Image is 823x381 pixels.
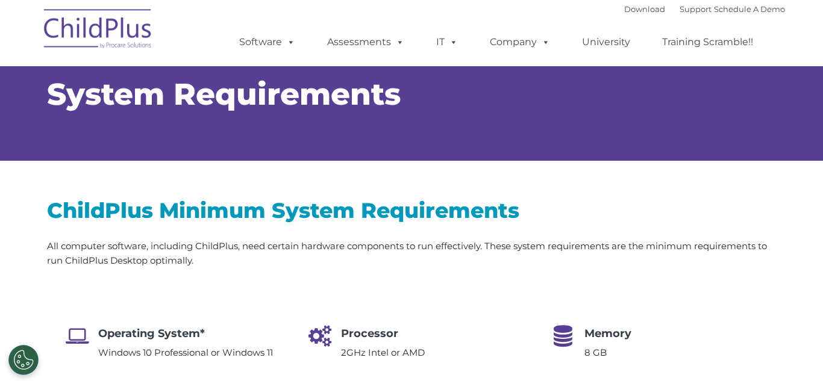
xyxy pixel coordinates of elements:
p: All computer software, including ChildPlus, need certain hardware components to run effectively. ... [47,239,776,268]
h4: Operating System* [98,325,273,342]
span: Memory [584,327,631,340]
a: University [570,30,642,54]
span: Processor [341,327,398,340]
span: 2GHz Intel or AMD [341,347,425,358]
p: Windows 10 Professional or Windows 11 [98,345,273,360]
a: Assessments [315,30,416,54]
img: ChildPlus by Procare Solutions [38,1,158,61]
a: Company [478,30,562,54]
a: IT [424,30,470,54]
a: Software [227,30,307,54]
a: Download [624,4,665,14]
span: System Requirements [47,76,401,113]
a: Schedule A Demo [714,4,785,14]
h2: ChildPlus Minimum System Requirements [47,197,776,224]
button: Cookies Settings [8,345,39,375]
a: Training Scramble!! [650,30,765,54]
font: | [624,4,785,14]
span: 8 GB [584,347,607,358]
a: Support [680,4,712,14]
